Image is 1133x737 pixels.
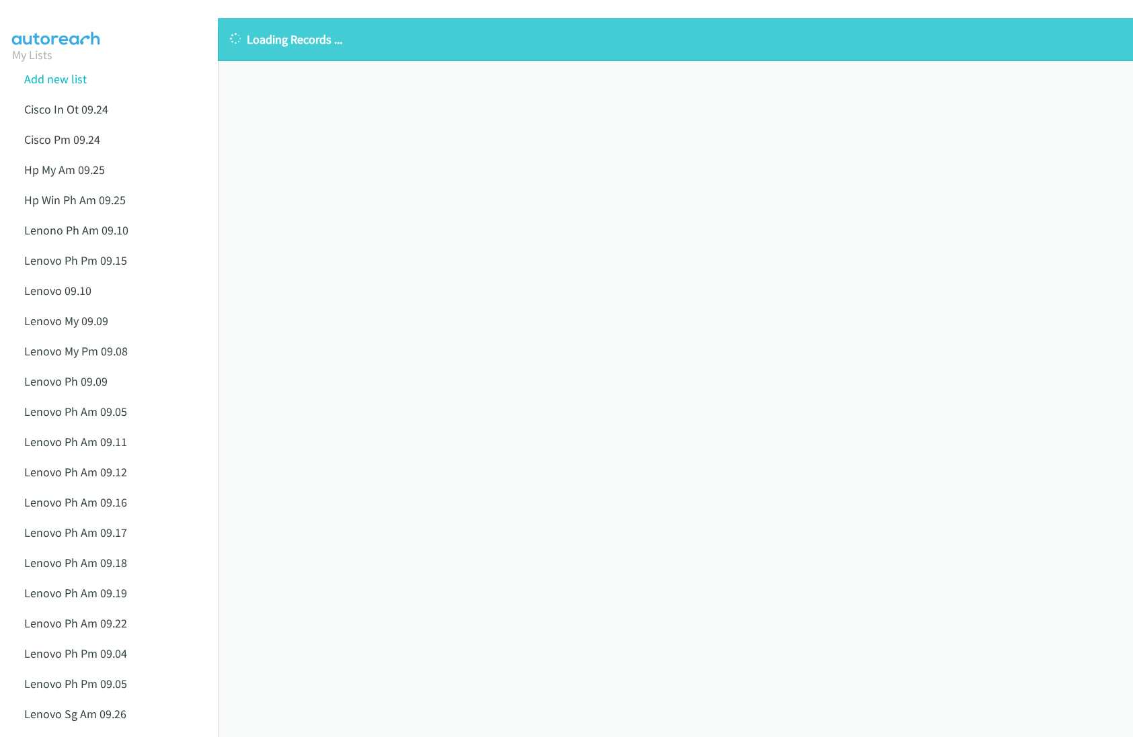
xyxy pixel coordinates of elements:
[24,313,108,329] a: Lenovo My 09.09
[24,404,127,419] a: Lenovo Ph Am 09.05
[24,253,127,268] a: Lenovo Ph Pm 09.15
[24,222,128,238] a: Lenono Ph Am 09.10
[24,162,105,177] a: Hp My Am 09.25
[24,615,127,631] a: Lenovo Ph Am 09.22
[12,47,52,62] a: My Lists
[24,464,127,480] a: Lenovo Ph Am 09.12
[24,525,127,540] a: Lenovo Ph Am 09.17
[24,434,127,449] a: Lenovo Ph Am 09.11
[24,706,126,722] a: Lenovo Sg Am 09.26
[24,374,108,389] a: Lenovo Ph 09.09
[24,343,128,359] a: Lenovo My Pm 09.08
[24,101,108,117] a: Cisco In Ot 09.24
[230,30,1121,48] p: Loading Records ...
[24,646,127,661] a: Lenovo Ph Pm 09.04
[24,283,91,298] a: Lenovo 09.10
[24,585,127,601] a: Lenovo Ph Am 09.19
[24,71,87,87] a: Add new list
[24,494,127,510] a: Lenovo Ph Am 09.16
[24,676,127,691] a: Lenovo Ph Pm 09.05
[24,555,127,570] a: Lenovo Ph Am 09.18
[24,192,126,208] a: Hp Win Ph Am 09.25
[24,132,100,147] a: Cisco Pm 09.24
